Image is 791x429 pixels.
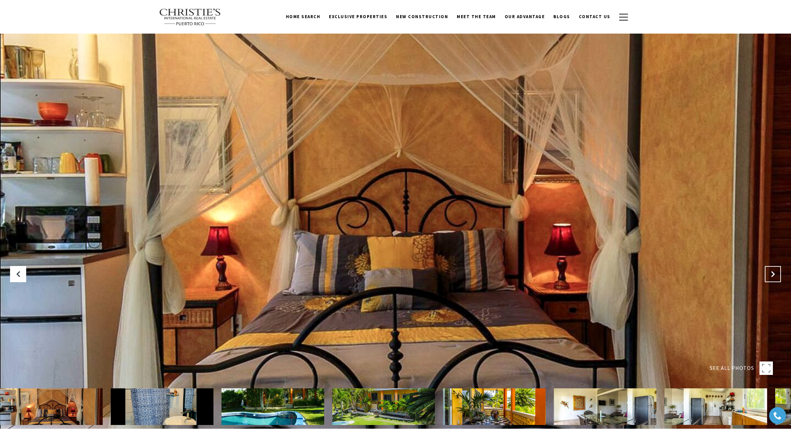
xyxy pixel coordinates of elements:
[554,388,656,425] img: 5R MOUNT RESACA BARRIO FLAMENCO
[392,10,452,23] a: New Construction
[10,266,26,282] button: Previous Slide
[396,14,448,19] span: New Construction
[615,7,632,27] button: button
[579,14,610,19] span: Contact Us
[282,10,325,23] a: Home Search
[221,388,324,425] img: 5R MOUNT RESACA BARRIO FLAMENCO
[325,10,392,23] a: Exclusive Properties
[664,388,767,425] img: 5R MOUNT RESACA BARRIO FLAMENCO
[500,10,549,23] a: Our Advantage
[452,10,500,23] a: Meet the Team
[332,388,435,425] img: 5R MOUNT RESACA BARRIO FLAMENCO
[710,364,754,373] span: SEE ALL PHOTOS
[159,8,221,26] img: Christie's International Real Estate text transparent background
[553,14,570,19] span: Blogs
[111,388,213,425] img: 5R MOUNT RESACA BARRIO FLAMENCO
[505,14,545,19] span: Our Advantage
[443,388,546,425] img: 5R MOUNT RESACA BARRIO FLAMENCO
[765,266,781,282] button: Next Slide
[549,10,575,23] a: Blogs
[329,14,387,19] span: Exclusive Properties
